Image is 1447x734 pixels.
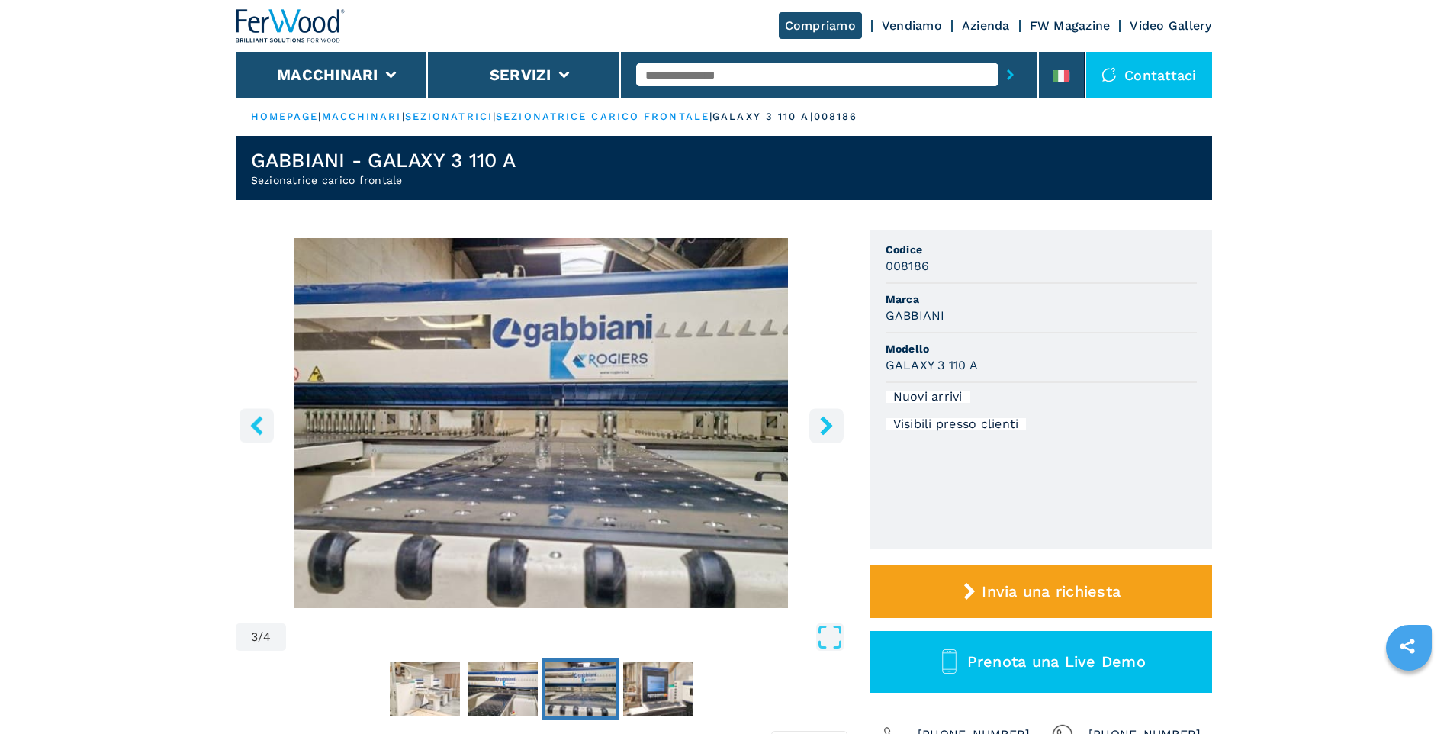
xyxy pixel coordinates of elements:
h3: 008186 [886,257,930,275]
span: Marca [886,291,1197,307]
button: Go to Slide 1 [387,658,463,720]
img: 69f861a5b2aaa7f728b0a4488b45f1fb [545,662,616,716]
span: Prenota una Live Demo [967,652,1146,671]
button: Macchinari [277,66,378,84]
button: Go to Slide 4 [620,658,696,720]
button: Go to Slide 3 [542,658,619,720]
a: Azienda [962,18,1010,33]
p: 008186 [814,110,858,124]
nav: Thumbnail Navigation [236,658,847,720]
span: 4 [263,631,271,643]
button: Servizi [490,66,551,84]
div: Visibili presso clienti [886,418,1027,430]
p: galaxy 3 110 a | [712,110,814,124]
button: right-button [809,408,844,443]
img: Sezionatrice carico frontale GABBIANI GALAXY 3 110 A [236,238,847,608]
span: | [709,111,712,122]
a: Video Gallery [1130,18,1211,33]
span: Codice [886,242,1197,257]
div: Go to Slide 3 [236,238,847,608]
span: Modello [886,341,1197,356]
span: | [493,111,496,122]
a: sharethis [1388,627,1426,665]
button: Invia una richiesta [870,565,1212,618]
h3: GABBIANI [886,307,945,324]
img: c7fa64f6fa5d96735c2dbdda7fcb2996 [468,662,538,716]
img: e695465fe0975eaab5529563c5a464bf [623,662,693,716]
span: / [258,631,263,643]
a: Vendiamo [882,18,942,33]
span: | [402,111,405,122]
button: submit-button [998,57,1022,92]
img: Contattaci [1101,67,1117,82]
span: Invia una richiesta [982,582,1121,600]
span: 3 [251,631,258,643]
h3: GALAXY 3 110 A [886,356,979,374]
iframe: Chat [1382,665,1436,723]
a: Compriamo [779,12,862,39]
img: d51dfa81936120158940f73331bc59a8 [390,662,460,716]
a: sezionatrici [405,111,493,122]
div: Nuovi arrivi [886,391,970,403]
a: HOMEPAGE [251,111,319,122]
button: Prenota una Live Demo [870,631,1212,693]
img: Ferwood [236,9,346,43]
button: Go to Slide 2 [465,658,541,720]
h2: Sezionatrice carico frontale [251,172,516,188]
div: Contattaci [1086,52,1212,98]
a: macchinari [322,111,402,122]
a: FW Magazine [1030,18,1111,33]
span: | [318,111,321,122]
h1: GABBIANI - GALAXY 3 110 A [251,148,516,172]
button: left-button [240,408,274,443]
a: sezionatrice carico frontale [496,111,709,122]
button: Open Fullscreen [290,623,843,651]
